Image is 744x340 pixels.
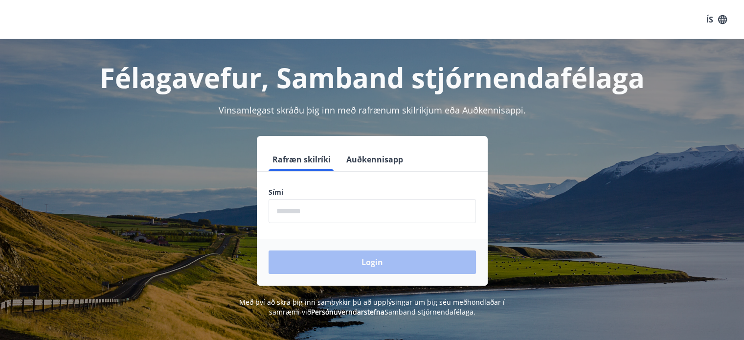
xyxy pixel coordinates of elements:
[219,104,526,116] span: Vinsamlegast skráðu þig inn með rafrænum skilríkjum eða Auðkennisappi.
[32,59,713,96] h1: Félagavefur, Samband stjórnendafélaga
[269,148,335,171] button: Rafræn skilríki
[701,11,732,28] button: ÍS
[269,187,476,197] label: Sími
[311,307,384,317] a: Persónuverndarstefna
[342,148,407,171] button: Auðkennisapp
[239,297,505,317] span: Með því að skrá þig inn samþykkir þú að upplýsingar um þig séu meðhöndlaðar í samræmi við Samband...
